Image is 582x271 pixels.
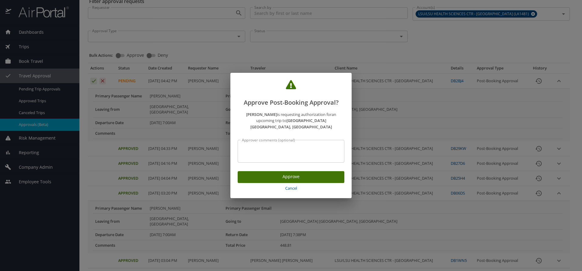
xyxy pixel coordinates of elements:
[246,112,277,117] strong: [PERSON_NAME]
[238,171,344,183] button: Approve
[238,80,344,107] h2: Approve Post-Booking Approval?
[242,173,339,181] span: Approve
[238,183,344,194] button: Cancel
[240,185,342,192] span: Cancel
[238,111,344,130] p: is requesting authorization for an upcoming trip to
[250,118,332,130] strong: [GEOGRAPHIC_DATA] [GEOGRAPHIC_DATA], [GEOGRAPHIC_DATA]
